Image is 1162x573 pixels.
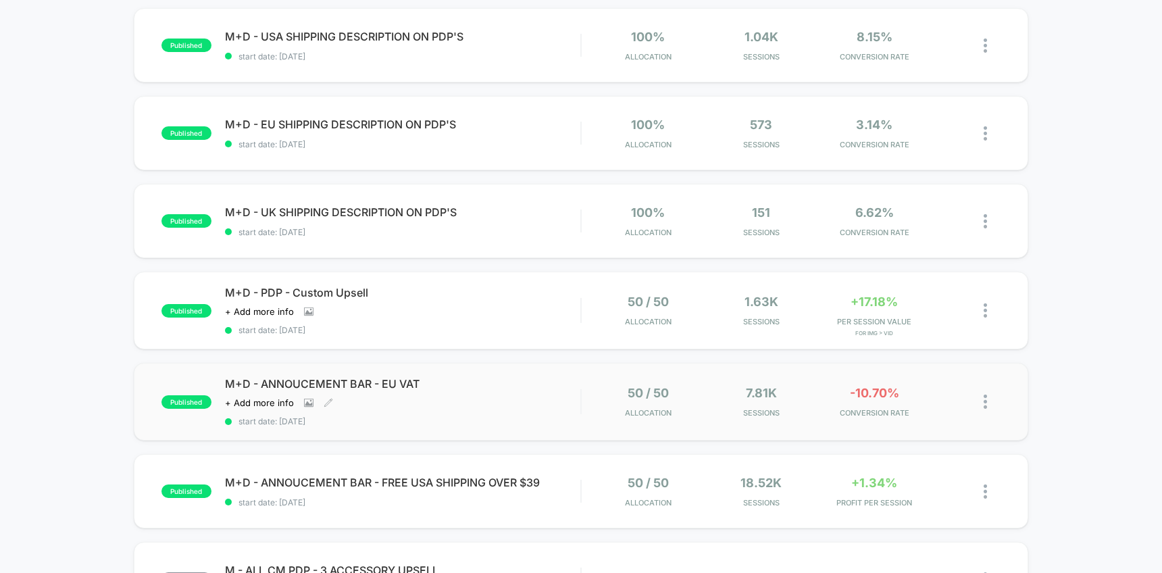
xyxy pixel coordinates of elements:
[225,377,580,391] span: M+D - ANNOUCEMENT BAR - EU VAT
[161,395,211,409] span: published
[225,139,580,149] span: start date: [DATE]
[631,205,665,220] span: 100%
[625,228,672,237] span: Allocation
[225,30,580,43] span: M+D - USA SHIPPING DESCRIPTION ON PDP'S
[984,39,987,53] img: close
[625,408,672,418] span: Allocation
[708,52,814,61] span: Sessions
[857,30,892,44] span: 8.15%
[225,497,580,507] span: start date: [DATE]
[225,227,580,237] span: start date: [DATE]
[750,118,772,132] span: 573
[984,484,987,499] img: close
[744,295,778,309] span: 1.63k
[225,306,294,317] span: + Add more info
[822,52,928,61] span: CONVERSION RATE
[752,205,770,220] span: 151
[225,325,580,335] span: start date: [DATE]
[628,386,669,400] span: 50 / 50
[984,303,987,318] img: close
[822,498,928,507] span: PROFIT PER SESSION
[631,118,665,132] span: 100%
[708,228,814,237] span: Sessions
[225,286,580,299] span: M+D - PDP - Custom Upsell
[822,228,928,237] span: CONVERSION RATE
[161,39,211,52] span: published
[850,386,899,400] span: -10.70%
[625,52,672,61] span: Allocation
[855,205,894,220] span: 6.62%
[625,140,672,149] span: Allocation
[746,386,777,400] span: 7.81k
[744,30,778,44] span: 1.04k
[625,317,672,326] span: Allocation
[984,126,987,141] img: close
[851,295,898,309] span: +17.18%
[740,476,782,490] span: 18.52k
[708,408,814,418] span: Sessions
[822,317,928,326] span: PER SESSION VALUE
[161,126,211,140] span: published
[708,140,814,149] span: Sessions
[161,304,211,318] span: published
[225,118,580,131] span: M+D - EU SHIPPING DESCRIPTION ON PDP'S
[822,408,928,418] span: CONVERSION RATE
[625,498,672,507] span: Allocation
[984,214,987,228] img: close
[628,476,669,490] span: 50 / 50
[851,476,897,490] span: +1.34%
[161,214,211,228] span: published
[161,484,211,498] span: published
[628,295,669,309] span: 50 / 50
[856,118,892,132] span: 3.14%
[225,476,580,489] span: M+D - ANNOUCEMENT BAR - FREE USA SHIPPING OVER $39
[225,397,294,408] span: + Add more info
[822,330,928,337] span: for Img > vid
[708,498,814,507] span: Sessions
[631,30,665,44] span: 100%
[225,51,580,61] span: start date: [DATE]
[225,205,580,219] span: M+D - UK SHIPPING DESCRIPTION ON PDP'S
[708,317,814,326] span: Sessions
[822,140,928,149] span: CONVERSION RATE
[984,395,987,409] img: close
[225,416,580,426] span: start date: [DATE]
